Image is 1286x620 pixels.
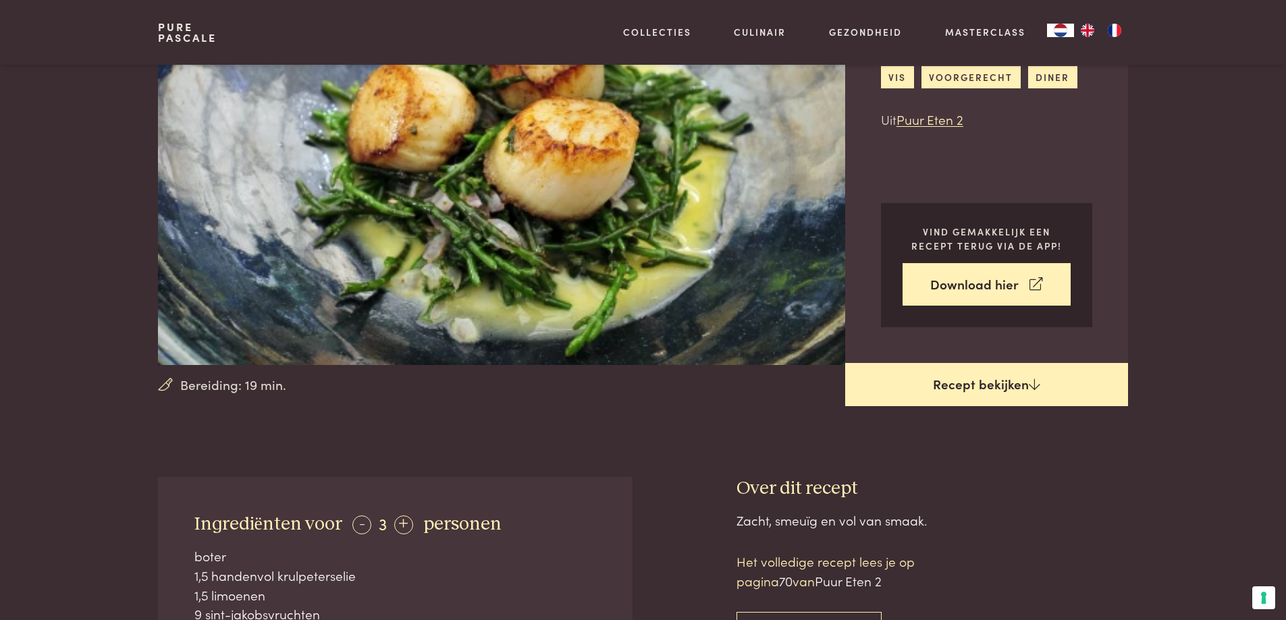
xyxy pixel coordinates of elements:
[945,25,1025,39] a: Masterclass
[194,546,597,566] div: boter
[734,25,786,39] a: Culinair
[903,263,1071,306] a: Download hier
[423,515,502,534] span: personen
[194,566,597,586] div: 1,5 handenvol krulpeterselie
[1047,24,1074,37] a: NL
[158,22,217,43] a: PurePascale
[1074,24,1101,37] a: EN
[1074,24,1128,37] ul: Language list
[1028,66,1077,88] a: diner
[1101,24,1128,37] a: FR
[736,552,966,590] p: Het volledige recept lees je op pagina van
[896,110,963,128] a: Puur Eten 2
[394,515,413,534] div: +
[1252,586,1275,609] button: Uw voorkeuren voor toestemming voor trackingtechnologieën
[1047,24,1074,37] div: Language
[815,571,882,590] span: Puur Eten 2
[379,512,387,534] span: 3
[829,25,902,39] a: Gezondheid
[352,515,371,534] div: -
[194,515,342,534] span: Ingrediënten voor
[881,110,1092,130] p: Uit
[736,511,1128,530] div: Zacht, smeuïg en vol van smaak.
[194,586,597,605] div: 1,5 limoenen
[845,363,1128,406] a: Recept bekijken
[921,66,1021,88] a: voorgerecht
[903,225,1071,252] p: Vind gemakkelijk een recept terug via de app!
[180,375,286,395] span: Bereiding: 19 min.
[736,477,1128,501] h3: Over dit recept
[623,25,691,39] a: Collecties
[1047,24,1128,37] aside: Language selected: Nederlands
[881,66,914,88] a: vis
[779,571,793,590] span: 70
